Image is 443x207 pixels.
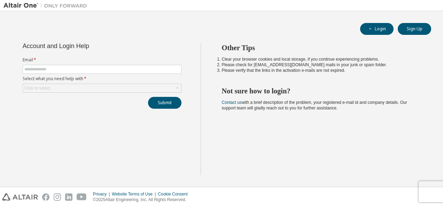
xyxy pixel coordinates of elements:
div: Account and Login Help [23,43,150,49]
button: Login [360,23,394,35]
div: Website Terms of Use [112,191,158,197]
li: Clear your browser cookies and local storage, if you continue experiencing problems. [222,56,419,62]
div: Cookie Consent [158,191,192,197]
img: linkedin.svg [65,193,72,201]
label: Select what you need help with [23,76,181,82]
h2: Not sure how to login? [222,86,419,95]
img: facebook.svg [42,193,49,201]
label: Email [23,57,181,63]
button: Submit [148,97,181,109]
img: youtube.svg [77,193,87,201]
div: Click to select [24,85,50,91]
button: Sign Up [398,23,431,35]
div: Click to select [23,84,181,92]
img: Altair One [3,2,91,9]
li: Please check for [EMAIL_ADDRESS][DOMAIN_NAME] mails in your junk or spam folder. [222,62,419,68]
p: © 2025 Altair Engineering, Inc. All Rights Reserved. [93,197,192,203]
div: Privacy [93,191,112,197]
span: with a brief description of the problem, your registered e-mail id and company details. Our suppo... [222,100,407,110]
img: altair_logo.svg [2,193,38,201]
h2: Other Tips [222,43,419,52]
li: Please verify that the links in the activation e-mails are not expired. [222,68,419,73]
img: instagram.svg [54,193,61,201]
a: Contact us [222,100,242,105]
